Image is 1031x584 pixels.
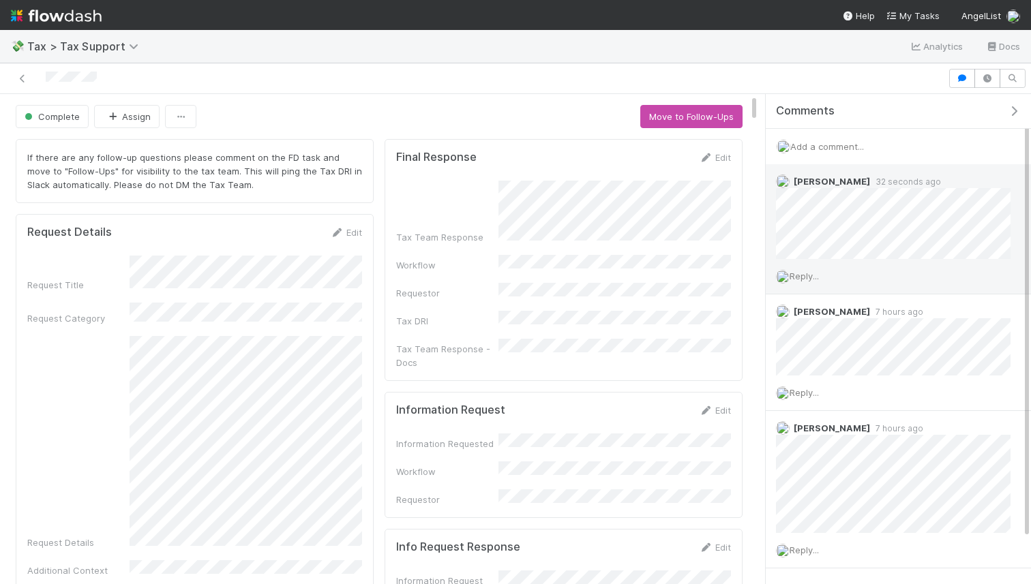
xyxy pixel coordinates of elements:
a: Edit [699,152,731,163]
span: Comments [776,104,835,118]
a: Analytics [910,38,963,55]
a: My Tasks [886,9,940,22]
div: Request Title [27,278,130,292]
h5: Request Details [27,226,112,239]
div: Requestor [396,493,498,506]
img: avatar_66854b90-094e-431f-b713-6ac88429a2b8.png [776,305,790,318]
img: avatar_d2b43477-63dc-4e62-be5b-6fdd450c05a1.png [776,386,790,400]
span: Add a comment... [790,141,864,152]
span: 💸 [11,40,25,52]
span: Reply... [790,387,819,398]
div: Information Requested [396,437,498,450]
h5: Info Request Response [396,540,520,554]
div: Additional Context [27,564,130,577]
div: Request Category [27,311,130,325]
span: [PERSON_NAME] [794,422,870,433]
div: Tax Team Response - Docs [396,342,498,369]
img: avatar_d2b43477-63dc-4e62-be5b-6fdd450c05a1.png [776,421,790,435]
span: Reply... [790,271,819,281]
div: Tax Team Response [396,230,498,244]
span: 7 hours ago [870,423,923,433]
span: Complete [22,111,80,122]
h5: Final Response [396,151,477,164]
span: My Tasks [886,10,940,21]
img: avatar_d2b43477-63dc-4e62-be5b-6fdd450c05a1.png [1006,10,1020,23]
a: Edit [330,227,362,238]
button: Assign [94,105,160,128]
span: AngelList [961,10,1001,21]
img: avatar_d2b43477-63dc-4e62-be5b-6fdd450c05a1.png [776,270,790,283]
span: Tax > Tax Support [27,40,145,53]
span: 7 hours ago [870,307,923,317]
span: [PERSON_NAME] [794,306,870,317]
div: Request Details [27,536,130,549]
img: avatar_d2b43477-63dc-4e62-be5b-6fdd450c05a1.png [777,140,790,153]
img: avatar_d45d11ee-0024-4901-936f-9df0a9cc3b4e.png [776,174,790,188]
img: logo-inverted-e16ddd16eac7371096b0.svg [11,4,102,27]
button: Move to Follow-Ups [640,105,743,128]
div: Workflow [396,258,498,272]
img: avatar_d2b43477-63dc-4e62-be5b-6fdd450c05a1.png [776,544,790,557]
h5: Information Request [396,403,505,417]
button: Complete [16,105,89,128]
a: Edit [699,542,731,553]
span: 32 seconds ago [870,176,941,187]
span: If there are any follow-up questions please comment on the FD task and move to "Follow-Ups" for v... [27,152,365,190]
span: Reply... [790,544,819,555]
a: Edit [699,405,731,416]
span: [PERSON_NAME] [794,176,870,187]
div: Help [842,9,875,22]
div: Requestor [396,286,498,300]
a: Docs [985,38,1020,55]
div: Tax DRI [396,314,498,328]
div: Workflow [396,465,498,478]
